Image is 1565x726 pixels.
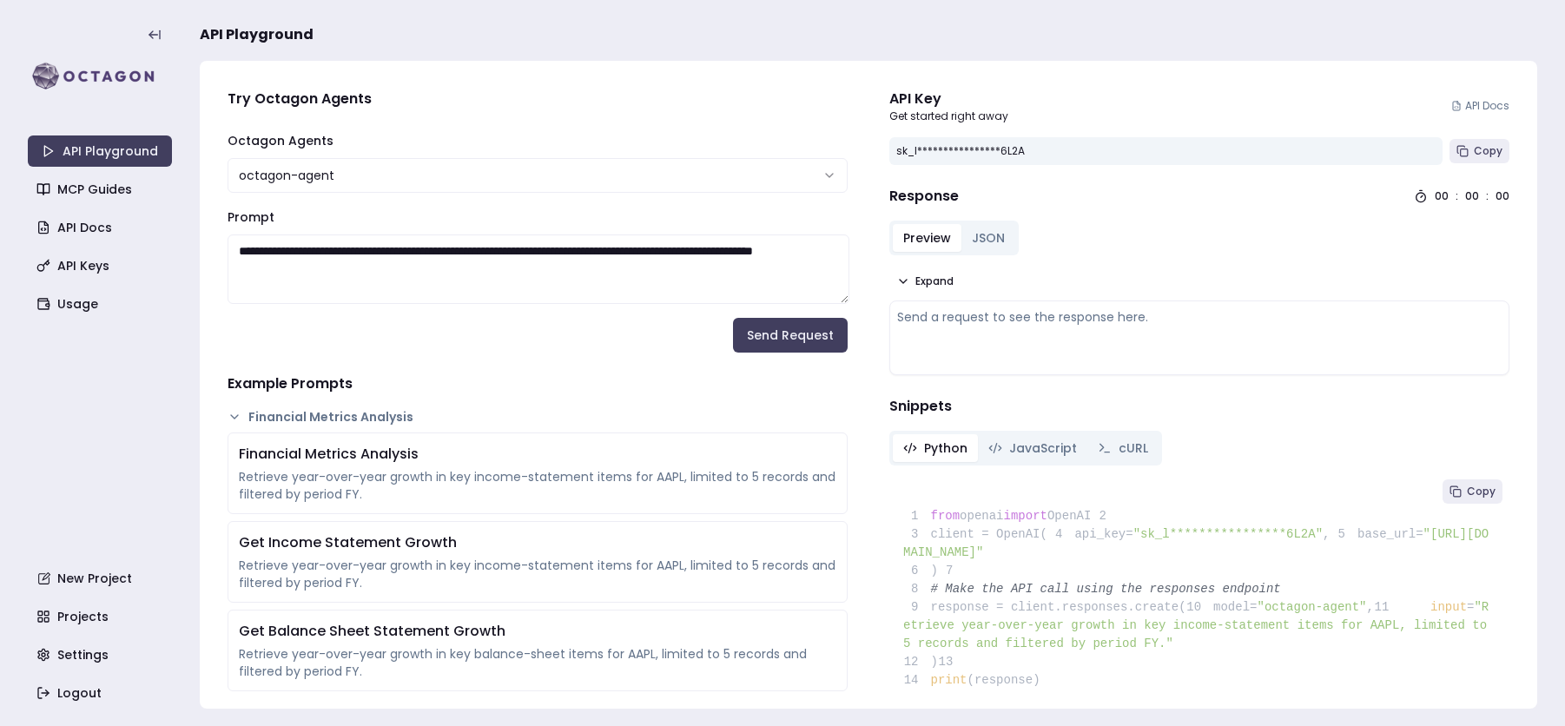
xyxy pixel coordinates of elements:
a: API Docs [1451,99,1509,113]
span: API Playground [200,24,314,45]
p: Get started right away [889,109,1008,123]
button: Preview [893,224,961,252]
span: api_key= [1074,527,1132,541]
span: Copy [1467,485,1496,498]
span: Python [924,439,967,457]
span: 12 [903,653,931,671]
label: Prompt [228,208,274,226]
a: Logout [30,677,174,709]
span: 2 [1091,507,1119,525]
button: Send Request [733,318,848,353]
a: New Project [30,563,174,594]
div: 00 [1496,189,1509,203]
button: JSON [961,224,1015,252]
img: logo-rect-yK7x_WSZ.svg [28,59,172,94]
a: Projects [30,601,174,632]
span: = [1467,600,1474,614]
div: API Key [889,89,1008,109]
div: Get Balance Sheet Statement Growth [239,621,836,642]
h4: Snippets [889,396,1509,417]
span: , [1367,600,1374,614]
span: "octagon-agent" [1257,600,1366,614]
div: Get Income Statement Growth [239,532,836,553]
a: API Keys [30,250,174,281]
button: Financial Metrics Analysis [228,408,848,426]
h4: Try Octagon Agents [228,89,848,109]
span: 10 [1186,598,1214,617]
div: 00 [1435,189,1449,203]
span: , [1323,527,1330,541]
span: "Retrieve year-over-year growth in key income-statement items for AAPL, limited to 5 records and ... [903,600,1495,650]
span: Expand [915,274,954,288]
span: # Make the API call using the responses endpoint [931,582,1281,596]
span: JavaScript [1009,439,1077,457]
a: MCP Guides [30,174,174,205]
span: (response) [967,673,1040,687]
h4: Example Prompts [228,373,848,394]
div: Send a request to see the response here. [897,308,1502,326]
span: openai [960,509,1003,523]
button: Copy [1449,139,1509,163]
span: ) [903,655,938,669]
div: : [1456,189,1458,203]
h4: Response [889,186,959,207]
span: 11 [1374,598,1402,617]
span: import [1004,509,1047,523]
span: response = client.responses.create( [903,600,1186,614]
span: 5 [1330,525,1357,544]
span: 8 [903,580,931,598]
span: print [931,673,967,687]
a: API Playground [28,135,172,167]
span: 9 [903,598,931,617]
span: client = OpenAI( [903,527,1047,541]
span: 1 [903,507,931,525]
span: 4 [1047,525,1075,544]
span: 13 [938,653,966,671]
a: API Docs [30,212,174,243]
button: Copy [1443,479,1502,504]
span: 7 [938,562,966,580]
a: Usage [30,288,174,320]
div: Retrieve year-over-year growth in key balance-sheet items for AAPL, limited to 5 records and filt... [239,645,836,680]
span: ) [903,564,938,577]
a: Settings [30,639,174,670]
button: Expand [889,269,961,294]
span: Copy [1474,144,1502,158]
div: : [1486,189,1489,203]
span: 14 [903,671,931,690]
span: base_url= [1357,527,1423,541]
span: OpenAI [1047,509,1091,523]
div: Retrieve year-over-year growth in key income-statement items for AAPL, limited to 5 records and f... [239,468,836,503]
span: input [1430,600,1467,614]
div: Financial Metrics Analysis [239,444,836,465]
span: 6 [903,562,931,580]
span: from [931,509,961,523]
div: 00 [1465,189,1479,203]
label: Octagon Agents [228,132,333,149]
span: 3 [903,525,931,544]
span: model= [1213,600,1257,614]
div: Retrieve year-over-year growth in key income-statement items for AAPL, limited to 5 records and f... [239,557,836,591]
span: cURL [1119,439,1148,457]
